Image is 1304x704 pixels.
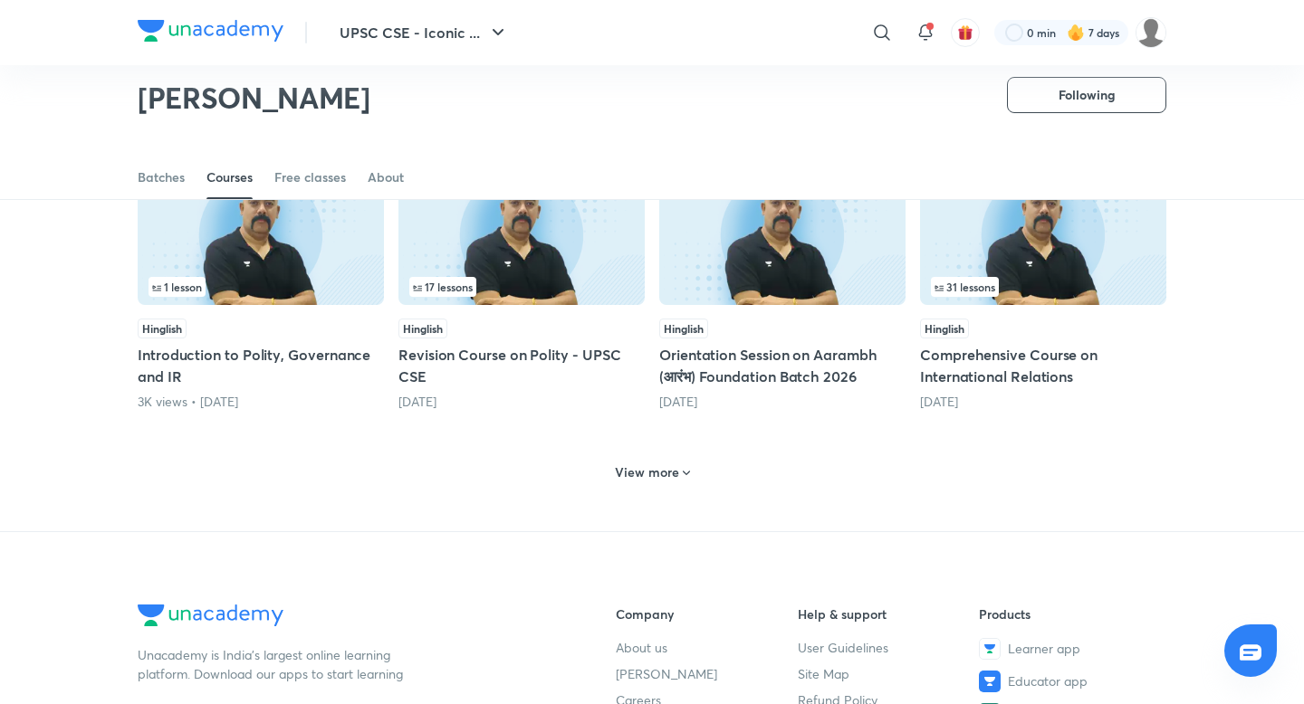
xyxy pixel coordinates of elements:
[398,393,645,411] div: 4 months ago
[398,164,645,305] img: Thumbnail
[368,156,404,199] a: About
[149,277,373,297] div: infocontainer
[149,277,373,297] div: infosection
[398,344,645,387] h5: Revision Course on Polity - UPSC CSE
[1059,86,1115,104] span: Following
[931,277,1155,297] div: infocontainer
[920,164,1166,305] img: Thumbnail
[798,604,980,623] h6: Help & support
[951,18,980,47] button: avatar
[1007,77,1166,113] button: Following
[979,671,1161,692] a: Educator app
[957,24,973,41] img: avatar
[798,638,980,657] a: User Guidelines
[274,168,346,186] div: Free classes
[368,168,404,186] div: About
[409,277,634,297] div: left
[138,80,370,116] h2: [PERSON_NAME]
[659,319,708,338] span: Hinglish
[616,664,798,683] a: [PERSON_NAME]
[979,638,1001,660] img: Learner app
[152,281,202,292] span: 1 lesson
[398,319,447,338] span: Hinglish
[920,344,1166,387] h5: Comprehensive Course on International Relations
[798,664,980,683] a: Site Map
[920,393,1166,411] div: 5 months ago
[409,277,634,297] div: infocontainer
[920,159,1166,411] div: Comprehensive Course on International Relations
[138,20,283,46] a: Company Logo
[920,319,969,338] span: Hinglish
[138,319,187,338] span: Hinglish
[138,604,558,631] a: Company Logo
[398,159,645,411] div: Revision Course on Polity - UPSC CSE
[1136,17,1166,48] img: wassim
[138,164,384,305] img: Thumbnail
[138,393,384,411] div: 3K views • 3 months ago
[138,168,185,186] div: Batches
[659,393,906,411] div: 4 months ago
[1008,639,1080,658] span: Learner app
[979,604,1161,623] h6: Products
[979,671,1001,692] img: Educator app
[138,156,185,199] a: Batches
[274,156,346,199] a: Free classes
[659,159,906,411] div: Orientation Session on Aarambh (आरंभ) Foundation Batch 2026
[409,277,634,297] div: infosection
[615,463,679,481] h6: View more
[659,344,906,387] h5: Orientation Session on Aarambh (आरंभ) Foundation Batch 2026
[138,604,283,626] img: Company Logo
[413,281,473,292] span: 17 lessons
[149,277,373,297] div: left
[329,14,520,51] button: UPSC CSE - Iconic ...
[659,164,906,305] img: Thumbnail
[1008,671,1088,690] span: Educator app
[979,638,1161,660] a: Learner app
[616,604,798,623] h6: Company
[206,168,253,186] div: Courses
[138,645,409,683] p: Unacademy is India’s largest online learning platform. Download our apps to start learning
[138,20,283,42] img: Company Logo
[206,156,253,199] a: Courses
[616,638,798,657] a: About us
[931,277,1155,297] div: infosection
[931,277,1155,297] div: left
[138,344,384,387] h5: Introduction to Polity, Governance and IR
[138,159,384,411] div: Introduction to Polity, Governance and IR
[935,281,995,292] span: 31 lessons
[1067,24,1085,42] img: streak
